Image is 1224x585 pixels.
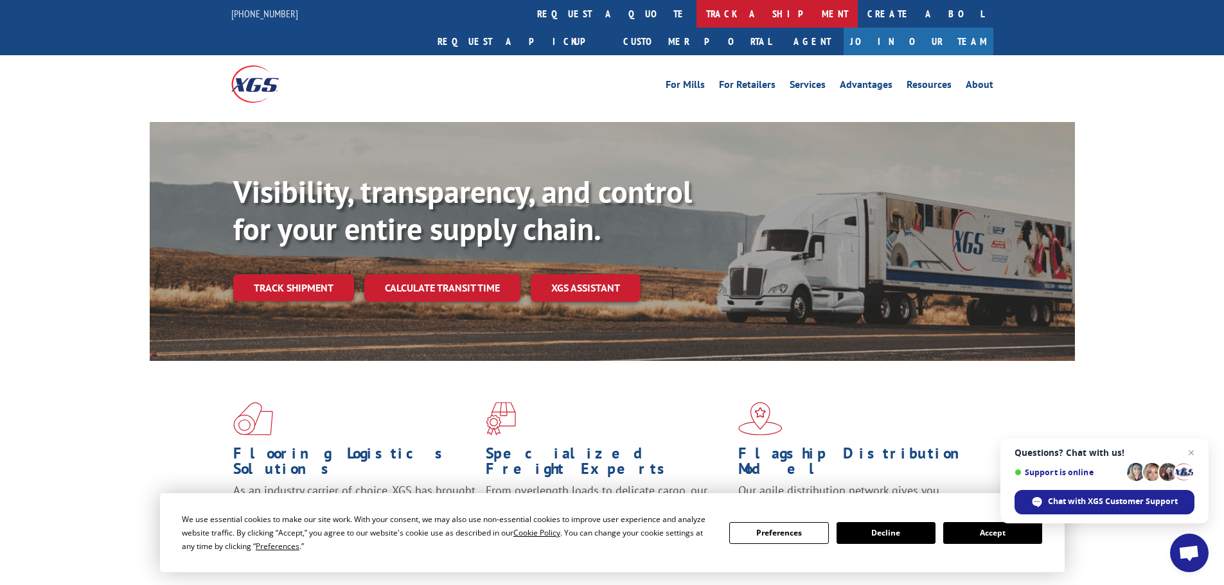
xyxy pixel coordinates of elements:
a: About [966,80,993,94]
span: Questions? Chat with us! [1015,448,1194,458]
a: For Retailers [719,80,776,94]
img: xgs-icon-focused-on-flooring-red [486,402,516,435]
div: Open chat [1170,534,1209,572]
a: Advantages [840,80,892,94]
span: Support is online [1015,467,1122,477]
a: XGS ASSISTANT [531,274,641,302]
a: Agent [781,28,844,55]
a: Calculate transit time [364,274,520,302]
a: Request a pickup [428,28,614,55]
div: Chat with XGS Customer Support [1015,490,1194,514]
img: xgs-icon-total-supply-chain-intelligence-red [233,402,273,435]
a: Resources [907,80,952,94]
span: Preferences [256,541,299,552]
button: Preferences [729,522,828,544]
h1: Specialized Freight Experts [486,446,729,483]
span: As an industry carrier of choice, XGS has brought innovation and dedication to flooring logistics... [233,483,475,528]
span: Cookie Policy [513,527,560,538]
a: For Mills [666,80,705,94]
b: Visibility, transparency, and control for your entire supply chain. [233,171,692,249]
a: Customer Portal [614,28,781,55]
span: Close chat [1184,445,1199,460]
a: [PHONE_NUMBER] [231,7,298,20]
button: Accept [943,522,1042,544]
a: Track shipment [233,274,354,301]
h1: Flooring Logistics Solutions [233,446,476,483]
h1: Flagship Distribution Model [738,446,981,483]
div: Cookie Consent Prompt [160,493,1065,572]
a: Join Our Team [844,28,993,55]
p: From overlength loads to delicate cargo, our experienced staff knows the best way to move your fr... [486,483,729,540]
img: xgs-icon-flagship-distribution-model-red [738,402,783,435]
a: Services [790,80,826,94]
span: Our agile distribution network gives you nationwide inventory management on demand. [738,483,975,513]
span: Chat with XGS Customer Support [1048,496,1178,507]
div: We use essential cookies to make our site work. With your consent, we may also use non-essential ... [182,512,714,553]
button: Decline [837,522,936,544]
